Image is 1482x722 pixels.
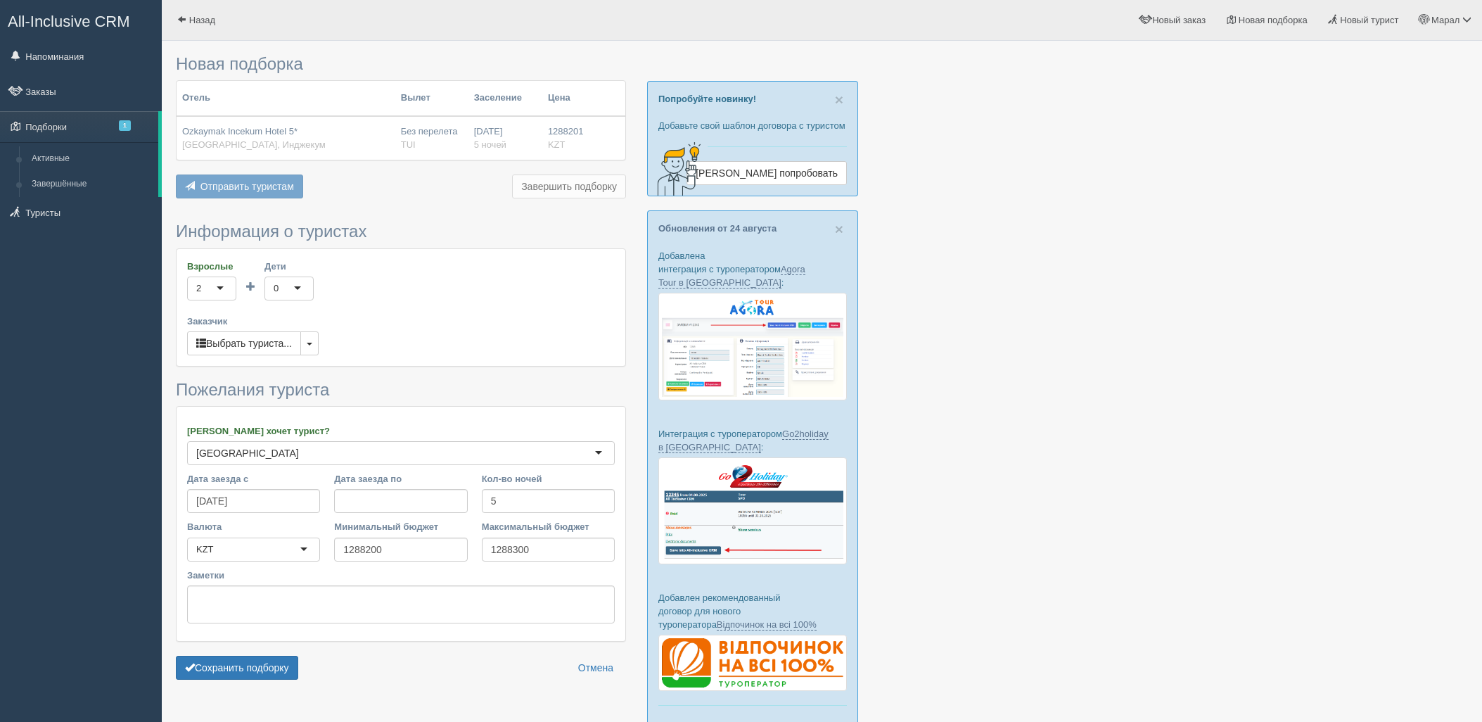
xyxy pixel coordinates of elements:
[8,13,130,30] span: All-Inclusive CRM
[468,81,542,116] th: Заселение
[334,472,467,486] label: Дата заезда по
[25,146,158,172] a: Активные
[395,81,468,116] th: Вылет
[1340,15,1398,25] span: Новый турист
[835,222,843,236] button: Close
[187,569,615,582] label: Заметки
[187,260,236,273] label: Взрослые
[482,489,615,513] input: 7-10 или 7,10,14
[119,120,131,131] span: 1
[474,125,537,151] div: [DATE]
[176,380,329,399] span: Пожелания туриста
[482,472,615,486] label: Кол-во ночей
[717,619,817,631] a: Відпочинок на всі 100%
[177,81,395,116] th: Отель
[182,139,326,150] span: [GEOGRAPHIC_DATA], Инджекум
[548,126,584,137] span: 1288201
[176,55,626,73] h3: Новая подборка
[187,520,320,533] label: Валюта
[176,175,303,198] button: Отправить туристам
[176,222,626,241] h3: Информация о туристах
[182,126,298,137] span: Ozkaymak Incekum Hotel 5*
[187,472,320,486] label: Дата заезда с
[658,119,847,132] p: Добавьте свой шаблон договора с туристом
[189,15,215,25] span: Назад
[542,81,589,116] th: Цена
[196,281,201,296] div: 2
[482,520,615,533] label: Максимальный бюджет
[548,139,566,150] span: KZT
[264,260,314,273] label: Дети
[196,446,299,460] div: [GEOGRAPHIC_DATA]
[1431,15,1459,25] span: Марал
[658,427,847,454] p: Интеграция с туроператором :
[658,223,777,234] a: Обновления от 24 августа
[835,92,843,107] button: Close
[835,91,843,108] span: ×
[187,424,615,438] label: [PERSON_NAME] хочет турист?
[1152,15,1206,25] span: Новый заказ
[196,543,214,557] div: KZT
[658,249,847,289] p: Добавлена интеграция с туроператором :
[1,1,161,39] a: All-Inclusive CRM
[658,429,829,453] a: Go2holiday в [GEOGRAPHIC_DATA]
[658,457,847,564] img: go2holiday-bookings-crm-for-travel-agency.png
[401,139,416,150] span: TUI
[686,161,847,185] a: [PERSON_NAME] попробовать
[200,181,294,192] span: Отправить туристам
[474,139,506,150] span: 5 ночей
[1239,15,1308,25] span: Новая подборка
[658,591,847,631] p: Добавлен рекомендованный договор для нового туроператора
[334,520,467,533] label: Минимальный бюджет
[658,293,847,400] img: agora-tour-%D0%B7%D0%B0%D1%8F%D0%B2%D0%BA%D0%B8-%D1%81%D1%80%D0%BC-%D0%B4%D0%BB%D1%8F-%D1%82%D1%8...
[569,656,622,680] a: Отмена
[25,172,158,197] a: Завершённые
[658,264,805,289] a: Agora Tour в [GEOGRAPHIC_DATA]
[658,92,847,106] p: Попробуйте новинку!
[648,141,704,197] img: creative-idea-2907357.png
[835,221,843,237] span: ×
[274,281,279,296] div: 0
[187,331,301,355] button: Выбрать туриста...
[176,656,298,680] button: Сохранить подборку
[187,315,615,328] label: Заказчик
[658,635,847,691] img: %D0%B4%D0%BE%D0%B3%D0%BE%D0%B2%D1%96%D1%80-%D0%B2%D1%96%D0%B4%D0%BF%D0%BE%D1%87%D0%B8%D0%BD%D0%BE...
[512,175,626,198] button: Завершить подборку
[401,125,463,151] div: Без перелета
